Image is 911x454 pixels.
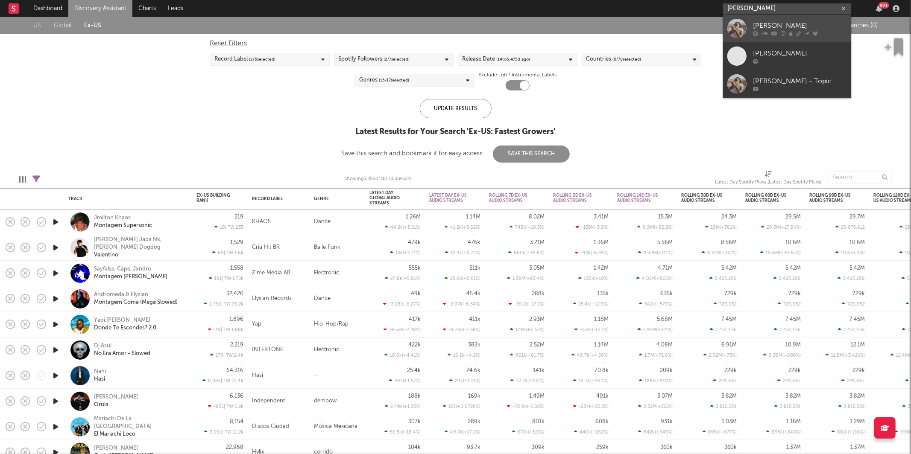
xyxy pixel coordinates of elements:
[657,393,673,399] div: 3.07M
[94,236,186,251] div: [PERSON_NAME] Japa Nk, [PERSON_NAME] Dogdog
[703,429,737,435] div: 895k ( +677 % )
[468,393,480,399] div: 169k
[94,415,186,431] div: Mariachi De La [GEOGRAPHIC_DATA]
[344,167,411,192] div: Showing 3,356 of 361,503 results
[94,350,150,358] a: No Era Amor - Slowed
[586,54,642,64] div: Countries
[252,268,290,278] div: Zime Media AB
[411,291,421,297] div: 49k
[385,404,421,409] div: 2.49k ( +1.33 % )
[661,419,673,425] div: 931k
[785,265,801,271] div: 5.42M
[234,214,243,220] div: 219
[638,250,673,256] div: 2.92M ( +111 % )
[509,301,545,307] div: -59.2k ( -17.1 % )
[94,401,108,409] div: Orula
[596,393,609,399] div: 491k
[529,317,545,322] div: 2.93M
[703,352,737,358] div: 2.92M ( +73 % )
[84,20,101,31] a: Ex-US
[314,196,357,201] div: Genre
[196,276,243,281] div: 191 | TW: 1.75k
[832,429,865,435] div: 881k ( +216 % )
[835,224,865,230] div: 29,675,612
[468,419,480,425] div: 289k
[715,178,821,188] div: Latest Day Spotify Plays (Latest Day Spotify Plays)
[310,312,365,338] div: Hip-Hop/Rap
[573,301,609,307] div: 15.4k ( +12.9 % )
[252,396,285,406] div: Independent
[724,291,737,297] div: 729k
[722,419,737,425] div: 1.03M
[574,327,609,332] div: -132k ( -10.1 % )
[788,291,801,297] div: 729k
[715,167,821,192] div: Latest Day Spotify Plays (Latest Day Spotify Plays)
[553,193,596,203] div: Rolling 3D Ex-US Audio Streams
[449,378,480,384] div: 297 ( +1.21 % )
[409,265,421,271] div: 555k
[94,299,178,306] a: Montagem Coma (Mega Slowed)
[838,327,865,332] div: 7,451,436
[310,414,365,440] div: Música Mexicana
[94,393,138,401] a: [PERSON_NAME]
[230,419,243,425] div: 8,154
[19,167,26,192] div: Edit Columns
[835,250,865,256] div: 10,633,230
[753,76,847,86] div: [PERSON_NAME] - Topic
[774,404,801,409] div: 3,815,539
[32,167,40,192] div: Filters(5 filters active)
[445,224,480,230] div: 41.2k ( +3.62 % )
[713,378,737,384] div: 229,467
[497,54,530,64] span: ( 14 to 5,475 d ago)
[443,301,480,307] div: -2.97k ( -6.54 % )
[826,352,865,358] div: 11.8M ( +3.42k % )
[463,54,530,64] div: Release Date
[469,317,480,322] div: 411k
[850,419,865,425] div: 1.29M
[383,301,421,307] div: -3.08k ( -6.27 % )
[94,251,118,259] div: Valentino
[94,375,105,383] div: Hasi
[310,338,365,363] div: Electronic
[763,352,801,358] div: 9.36M ( +608 % )
[639,301,673,307] div: 542k ( +579 % )
[196,352,243,358] div: 179 | TW: 2.4k
[310,261,365,286] div: Electronic
[658,214,673,220] div: 15.3M
[406,214,421,220] div: 1.26M
[657,317,673,322] div: 5.68M
[785,214,801,220] div: 29.5M
[94,368,106,375] a: Nahi
[828,171,892,184] input: Search...
[339,54,410,64] div: Spotify Followers
[466,368,480,373] div: 24.6k
[681,193,724,203] div: Rolling 30D Ex-US Audio Streams
[230,265,243,271] div: 1,558
[94,342,111,350] a: Dj Asul
[710,327,737,332] div: 7,451,436
[721,393,737,399] div: 3.82M
[753,20,847,31] div: [PERSON_NAME]
[94,431,135,438] div: El Mariachi Loco
[94,291,149,299] div: Andromeda & Elysian.
[753,48,847,58] div: [PERSON_NAME]
[252,294,292,304] div: Elysian Records
[409,317,421,322] div: 417k
[870,23,878,29] span: ( 0 )
[596,445,609,450] div: 259k
[408,393,421,399] div: 188k
[826,23,878,29] span: Saved Searches
[512,429,545,435] div: 671k ( +515 % )
[408,240,421,245] div: 479k
[94,265,151,273] a: Sayfalse, Cape, Jxndro
[658,265,673,271] div: 4.71M
[445,250,480,256] div: 12.9k ( +2.72 % )
[94,324,156,332] div: Donde Te Escondes? 2.0
[773,276,801,281] div: 5,423,206
[94,273,167,281] div: Montagem [PERSON_NAME]
[94,317,150,324] a: Yapi,[PERSON_NAME]
[429,193,468,203] div: Latest Day Ex-US Audio Streams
